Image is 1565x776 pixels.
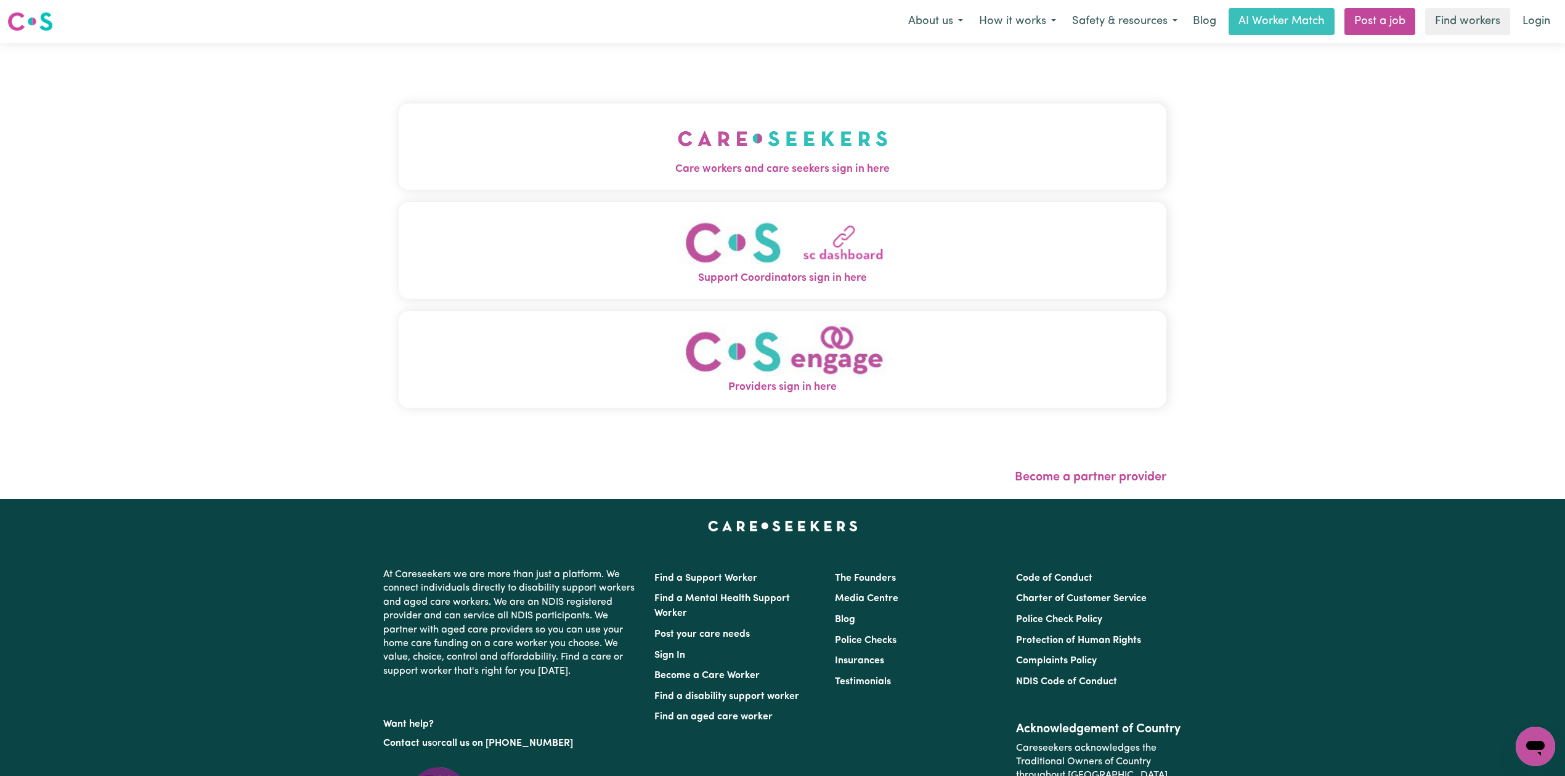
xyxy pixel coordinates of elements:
a: Code of Conduct [1016,573,1092,583]
img: Careseekers logo [7,10,53,33]
a: Blog [1185,8,1224,35]
p: At Careseekers we are more than just a platform. We connect individuals directly to disability su... [383,563,640,683]
a: Testimonials [835,677,891,687]
button: Providers sign in here [399,311,1166,408]
p: Want help? [383,713,640,731]
span: Care workers and care seekers sign in here [399,161,1166,177]
button: Safety & resources [1064,9,1185,34]
a: Find workers [1425,8,1510,35]
a: Sign In [654,650,685,660]
a: Become a partner provider [1015,471,1166,483]
span: Providers sign in here [399,379,1166,395]
a: Find a disability support worker [654,692,799,701]
button: About us [900,9,971,34]
a: Insurances [835,656,884,666]
a: Careseekers home page [708,521,858,531]
button: Care workers and care seekers sign in here [399,103,1166,190]
h2: Acknowledgement of Country [1016,722,1182,737]
button: How it works [971,9,1064,34]
a: Police Check Policy [1016,615,1102,624]
a: Login [1515,8,1558,35]
a: Post a job [1344,8,1415,35]
a: The Founders [835,573,896,583]
a: Media Centre [835,594,898,604]
button: Support Coordinators sign in here [399,202,1166,299]
p: or [383,732,640,755]
a: Find an aged care worker [654,712,773,722]
a: Post your care needs [654,629,750,639]
a: NDIS Code of Conduct [1016,677,1117,687]
a: Find a Support Worker [654,573,757,583]
a: Blog [835,615,855,624]
a: Contact us [383,738,432,748]
span: Support Coordinators sign in here [399,270,1166,286]
a: Become a Care Worker [654,671,760,681]
a: Careseekers logo [7,7,53,36]
a: Protection of Human Rights [1016,636,1141,645]
a: Complaints Policy [1016,656,1097,666]
a: call us on [PHONE_NUMBER] [441,738,573,748]
a: AI Worker Match [1229,8,1335,35]
a: Police Checks [835,636,896,645]
a: Charter of Customer Service [1016,594,1147,604]
iframe: Button to launch messaging window [1516,727,1555,766]
a: Find a Mental Health Support Worker [654,594,790,618]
